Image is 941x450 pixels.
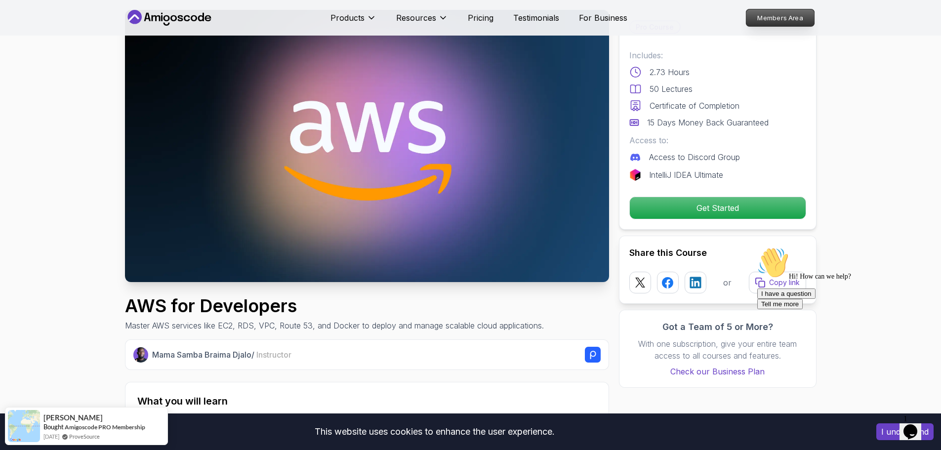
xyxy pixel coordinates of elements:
h2: Share this Course [629,246,806,260]
a: Check our Business Plan [629,366,806,377]
img: aws-for-developers_thumbnail [125,10,609,282]
p: or [723,277,732,288]
iframe: chat widget [900,410,931,440]
a: Amigoscode PRO Membership [65,423,145,431]
button: Products [330,12,376,32]
iframe: chat widget [753,243,931,406]
p: Access to Discord Group [649,151,740,163]
p: Mama Samba Braima Djalo / [152,349,291,361]
p: IntelliJ IDEA Ultimate [649,169,723,181]
span: Instructor [256,350,291,360]
span: Bought [43,423,64,431]
p: 2.73 Hours [650,66,690,78]
p: 15 Days Money Back Guaranteed [647,117,769,128]
span: [DATE] [43,432,59,441]
button: Copy link [749,272,806,293]
button: Tell me more [4,56,49,66]
a: Testimonials [513,12,559,24]
a: Members Area [745,9,815,27]
p: Access to: [629,134,806,146]
img: jetbrains logo [629,169,641,181]
a: ProveSource [69,432,100,441]
button: Accept cookies [876,423,934,440]
p: With one subscription, give your entire team access to all courses and features. [629,338,806,362]
img: :wave: [4,4,36,36]
a: Pricing [468,12,493,24]
div: 👋Hi! How can we help?I have a questionTell me more [4,4,182,66]
button: Get Started [629,197,806,219]
button: Resources [396,12,448,32]
div: This website uses cookies to enhance the user experience. [7,421,861,443]
h1: AWS for Developers [125,296,544,316]
img: provesource social proof notification image [8,410,40,442]
p: Members Area [746,9,814,26]
h2: What you will learn [137,394,597,408]
p: Includes: [629,49,806,61]
h3: Got a Team of 5 or More? [629,320,806,334]
p: 50 Lectures [650,83,693,95]
p: Products [330,12,365,24]
p: Resources [396,12,436,24]
p: Master AWS services like EC2, RDS, VPC, Route 53, and Docker to deploy and manage scalable cloud ... [125,320,544,331]
p: Certificate of Completion [650,100,739,112]
p: Get Started [630,197,806,219]
span: Hi! How can we help? [4,30,98,37]
span: [PERSON_NAME] [43,413,103,422]
a: For Business [579,12,627,24]
button: I have a question [4,45,62,56]
img: Nelson Djalo [133,347,149,363]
